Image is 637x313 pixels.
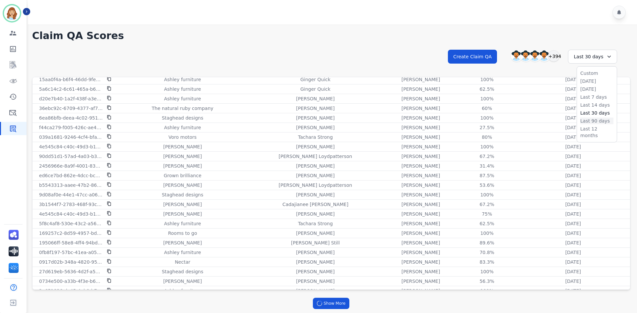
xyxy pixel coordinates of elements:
[565,201,581,208] p: [DATE]
[401,239,440,246] p: [PERSON_NAME]
[472,86,502,92] div: 62.5%
[401,249,440,256] p: [PERSON_NAME]
[472,76,502,83] div: 100%
[565,239,581,246] p: [DATE]
[164,287,201,294] p: Ashley furniture
[39,268,103,275] p: 27d619eb-5636-4d2f-a564-d83e00c92811
[565,191,581,198] p: [DATE]
[169,134,197,140] p: Voro motors
[548,50,559,62] div: +394
[296,249,334,256] p: [PERSON_NAME]
[565,153,581,160] p: [DATE]
[162,268,203,275] p: Staghead designs
[401,105,440,112] p: [PERSON_NAME]
[401,86,440,92] p: [PERSON_NAME]
[472,249,502,256] div: 70.8%
[472,115,502,121] div: 100%
[164,172,201,179] p: Grown brilliance
[565,268,581,275] p: [DATE]
[472,163,502,169] div: 31.4%
[401,153,440,160] p: [PERSON_NAME]
[565,163,581,169] p: [DATE]
[472,287,502,294] div: 100%
[163,163,202,169] p: [PERSON_NAME]
[4,5,20,21] img: Bordered avatar
[298,220,333,227] p: Tachara Strong
[580,102,613,108] li: Last 14 days
[401,259,440,265] p: [PERSON_NAME]
[279,153,352,160] p: [PERSON_NAME] Loydpatterson
[298,134,333,140] p: Tachara Strong
[282,201,348,208] p: Cadajianee [PERSON_NAME]
[580,126,613,139] li: Last 12 months
[39,124,103,131] p: f44ca279-f005-426c-ae43-5c32e9f30074
[472,105,502,112] div: 60%
[401,134,440,140] p: [PERSON_NAME]
[296,259,334,265] p: [PERSON_NAME]
[565,211,581,217] p: [DATE]
[296,172,334,179] p: [PERSON_NAME]
[472,230,502,236] div: 100%
[565,86,581,92] p: [DATE]
[401,287,440,294] p: [PERSON_NAME]
[39,105,103,112] p: 36ebc92c-6709-4377-af7c-a92b34528929
[39,163,103,169] p: 2456966e-8a9f-4001-8381-96b1e9cc5327
[39,76,103,83] p: 15aa0f4a-b6f4-46dd-9fe9-7f62d916f40b
[39,211,103,217] p: 4e545c84-c40c-49d3-b18d-55dab069ba1a
[472,201,502,208] div: 67.2%
[565,115,581,121] p: [DATE]
[565,105,581,112] p: [DATE]
[448,50,497,64] button: Create Claim QA
[163,153,202,160] p: [PERSON_NAME]
[401,124,440,131] p: [PERSON_NAME]
[472,134,502,140] div: 80%
[296,287,334,294] p: [PERSON_NAME]
[472,124,502,131] div: 27.5%
[296,143,334,150] p: [PERSON_NAME]
[472,259,502,265] div: 83.3%
[472,220,502,227] div: 62.5%
[39,191,103,198] p: 9d08af0e-44e1-47cc-a069-5c94a29e38f0
[164,220,201,227] p: Ashley furniture
[401,115,440,121] p: [PERSON_NAME]
[565,230,581,236] p: [DATE]
[296,105,334,112] p: [PERSON_NAME]
[296,95,334,102] p: [PERSON_NAME]
[472,182,502,188] div: 53.6%
[565,220,581,227] p: [DATE]
[163,211,202,217] p: [PERSON_NAME]
[565,134,581,140] p: [DATE]
[296,115,334,121] p: [PERSON_NAME]
[565,95,581,102] p: [DATE]
[164,95,201,102] p: Ashley furniture
[580,110,613,116] li: Last 30 days
[565,143,581,150] p: [DATE]
[39,259,103,265] p: 0917d02b-348a-4820-95ec-5d48e78560dd
[164,76,201,83] p: Ashley furniture
[32,30,630,42] h1: Claim QA Scores
[401,76,440,83] p: [PERSON_NAME]
[39,220,103,227] p: 5f8c4af8-530e-43c2-a566-d1ec848c295f
[296,163,334,169] p: [PERSON_NAME]
[163,143,202,150] p: [PERSON_NAME]
[296,230,334,236] p: [PERSON_NAME]
[296,124,334,131] p: [PERSON_NAME]
[565,249,581,256] p: [DATE]
[152,105,213,112] p: The natural ruby company
[39,95,103,102] p: d20e7b40-1a2f-438f-a3e6-b8801adf25d0
[175,259,190,265] p: Nectar
[39,239,103,246] p: 195066ff-58e8-4ff4-94bd-53207f64851b
[472,172,502,179] div: 87.5%
[39,278,103,285] p: 0734e500-a33b-4f3e-b69d-fb3a824fe3ff
[39,153,103,160] p: 90dd51d1-57ad-4a03-b3f9-f95485c75b25
[164,249,201,256] p: Ashley furniture
[401,201,440,208] p: [PERSON_NAME]
[168,230,197,236] p: Rooms to go
[472,95,502,102] div: 100%
[565,124,581,131] p: [DATE]
[296,211,334,217] p: [PERSON_NAME]
[401,182,440,188] p: [PERSON_NAME]
[472,153,502,160] div: 67.2%
[401,278,440,285] p: [PERSON_NAME]
[401,163,440,169] p: [PERSON_NAME]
